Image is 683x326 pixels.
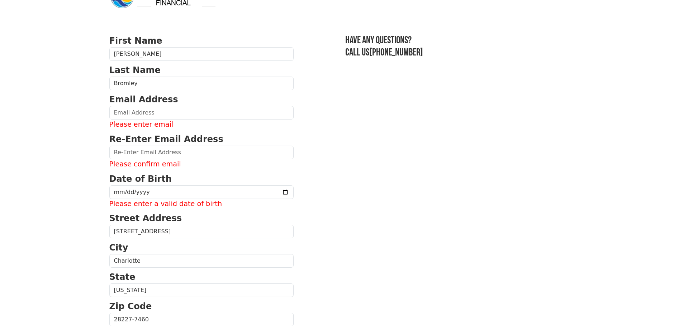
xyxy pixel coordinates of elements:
[109,106,294,120] input: Email Address
[109,213,182,223] strong: Street Address
[109,36,162,46] strong: First Name
[109,146,294,159] input: Re-Enter Email Address
[109,174,172,184] strong: Date of Birth
[109,243,128,253] strong: City
[109,65,161,75] strong: Last Name
[109,77,294,90] input: Last Name
[109,254,294,268] input: City
[109,120,294,130] label: Please enter email
[109,47,294,61] input: First Name
[369,47,423,58] a: [PHONE_NUMBER]
[109,159,294,170] label: Please confirm email
[109,272,136,282] strong: State
[109,301,152,311] strong: Zip Code
[345,34,574,47] h3: Have any questions?
[109,225,294,238] input: Street Address
[109,134,223,144] strong: Re-Enter Email Address
[109,94,178,104] strong: Email Address
[109,199,294,209] label: Please enter a valid date of birth
[345,47,574,59] h3: Call us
